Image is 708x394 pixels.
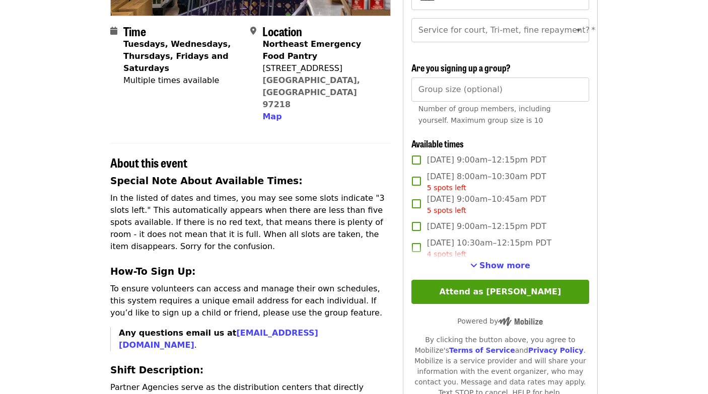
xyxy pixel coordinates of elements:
span: About this event [110,153,187,171]
span: 4 spots left [427,250,466,258]
span: Number of group members, including yourself. Maximum group size is 10 [418,105,551,124]
span: [DATE] 9:00am–10:45am PDT [427,193,546,216]
span: Available times [411,137,464,150]
a: [GEOGRAPHIC_DATA], [GEOGRAPHIC_DATA] 97218 [262,75,360,109]
div: [STREET_ADDRESS] [262,62,382,74]
strong: Shift Description: [110,365,203,375]
button: See more timeslots [470,260,530,272]
span: 5 spots left [427,206,466,214]
span: [DATE] 8:00am–10:30am PDT [427,171,546,193]
a: Privacy Policy [528,346,584,354]
span: Powered by [457,317,543,325]
img: Powered by Mobilize [498,317,543,326]
span: [DATE] 10:30am–12:15pm PDT [427,237,551,260]
p: In the listed of dates and times, you may see some slots indicate "3 slots left." This automatica... [110,192,391,253]
a: Terms of Service [449,346,515,354]
strong: Northeast Emergency Food Pantry [262,39,361,61]
strong: Special Note About Available Times: [110,176,303,186]
span: [DATE] 9:00am–12:15pm PDT [427,220,546,232]
p: . [119,327,391,351]
i: calendar icon [110,26,117,36]
input: [object Object] [411,77,589,102]
span: Are you signing up a group? [411,61,511,74]
strong: Any questions email us at [119,328,318,350]
strong: Tuesdays, Wednesdays, Thursdays, Fridays and Saturdays [123,39,231,73]
span: Time [123,22,146,40]
span: Show more [479,261,530,270]
p: To ensure volunteers can access and manage their own schedules, this system requires a unique ema... [110,283,391,319]
button: Attend as [PERSON_NAME] [411,280,589,304]
i: map-marker-alt icon [250,26,256,36]
div: Multiple times available [123,74,242,87]
span: [DATE] 9:00am–12:15pm PDT [427,154,546,166]
button: Open [572,23,586,37]
button: Map [262,111,281,123]
span: Location [262,22,302,40]
span: 5 spots left [427,184,466,192]
span: Map [262,112,281,121]
strong: How-To Sign Up: [110,266,196,277]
